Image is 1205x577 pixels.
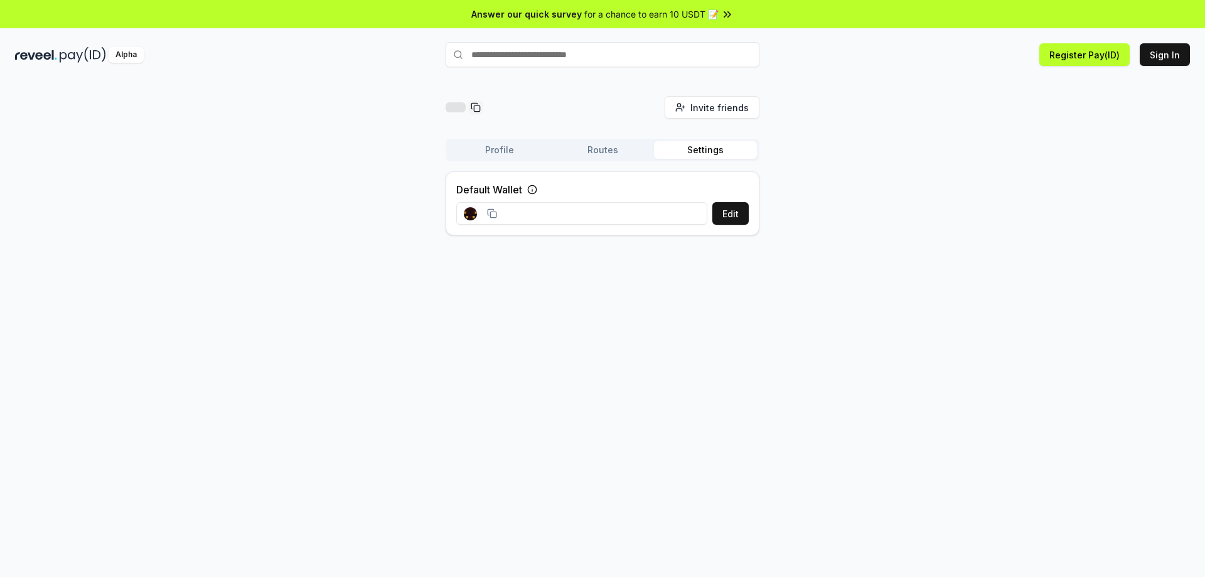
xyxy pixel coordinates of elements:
img: pay_id [60,47,106,63]
button: Edit [712,202,749,225]
img: reveel_dark [15,47,57,63]
label: Default Wallet [456,182,522,197]
button: Settings [654,141,757,159]
button: Register Pay(ID) [1039,43,1130,66]
button: Sign In [1140,43,1190,66]
div: Alpha [109,47,144,63]
span: for a chance to earn 10 USDT 📝 [584,8,719,21]
button: Profile [448,141,551,159]
button: Routes [551,141,654,159]
button: Invite friends [665,96,759,119]
span: Answer our quick survey [471,8,582,21]
span: Invite friends [690,101,749,114]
